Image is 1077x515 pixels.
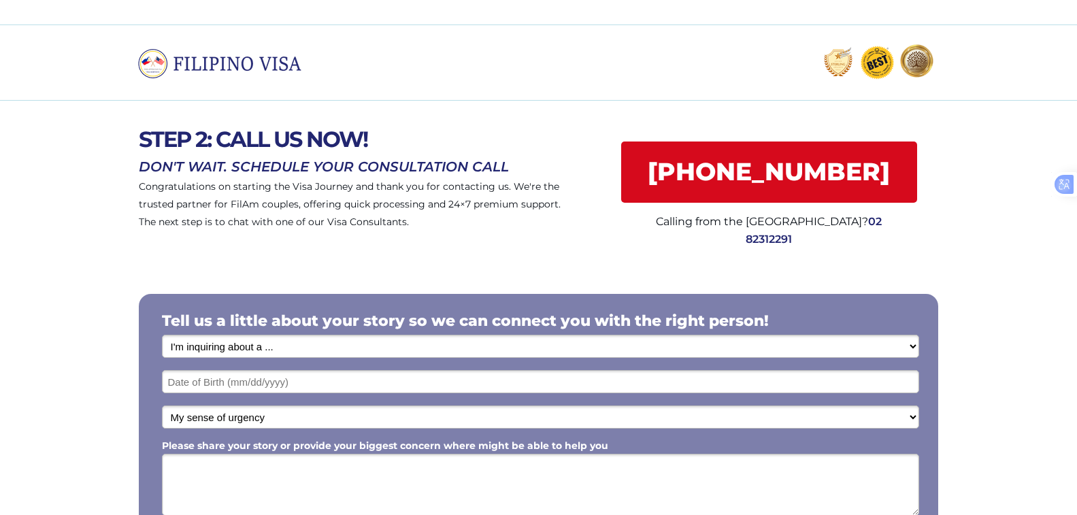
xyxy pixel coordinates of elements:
[139,126,367,152] span: STEP 2: CALL US NOW!
[139,180,561,228] span: Congratulations on starting the Visa Journey and thank you for contacting us. We're the trusted p...
[656,215,868,228] span: Calling from the [GEOGRAPHIC_DATA]?
[139,159,509,175] span: DON'T WAIT. SCHEDULE YOUR CONSULTATION CALL
[162,312,769,330] span: Tell us a little about your story so we can connect you with the right person!
[621,157,917,186] span: [PHONE_NUMBER]
[621,142,917,203] a: [PHONE_NUMBER]
[162,439,608,452] span: Please share your story or provide your biggest concern where might be able to help you
[162,370,919,393] input: Date of Birth (mm/dd/yyyy)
